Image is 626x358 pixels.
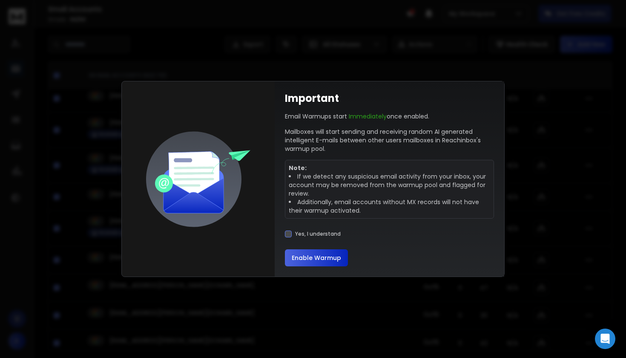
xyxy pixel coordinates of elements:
[289,164,490,172] p: Note:
[285,249,348,266] button: Enable Warmup
[289,172,490,198] li: If we detect any suspicious email activity from your inbox, your account may be removed from the ...
[295,231,341,237] label: Yes, I understand
[595,329,615,349] div: Open Intercom Messenger
[285,92,339,105] h1: Important
[349,112,387,121] span: Immediately
[289,198,490,215] li: Additionally, email accounts without MX records will not have their warmup activated.
[285,112,429,121] p: Email Warmups start once enabled.
[285,127,494,153] p: Mailboxes will start sending and receiving random AI generated intelligent E-mails between other ...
